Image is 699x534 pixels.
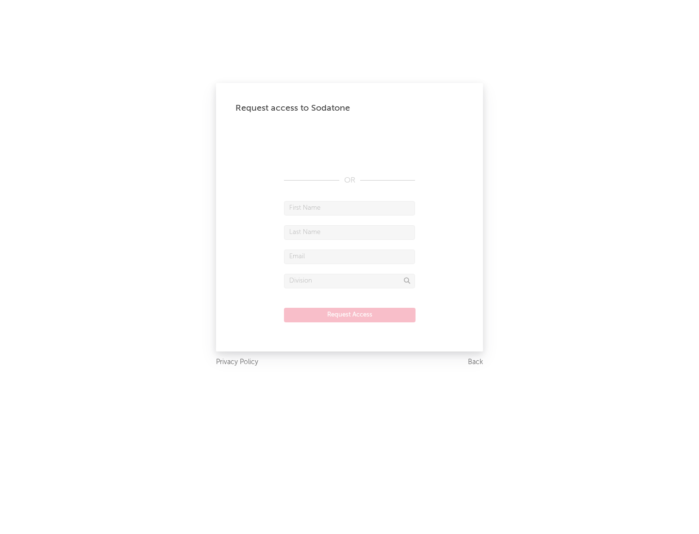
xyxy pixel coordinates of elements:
div: OR [284,175,415,186]
input: Last Name [284,225,415,240]
input: First Name [284,201,415,216]
div: Request access to Sodatone [235,102,464,114]
button: Request Access [284,308,416,322]
a: Privacy Policy [216,356,258,368]
input: Division [284,274,415,288]
input: Email [284,250,415,264]
a: Back [468,356,483,368]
